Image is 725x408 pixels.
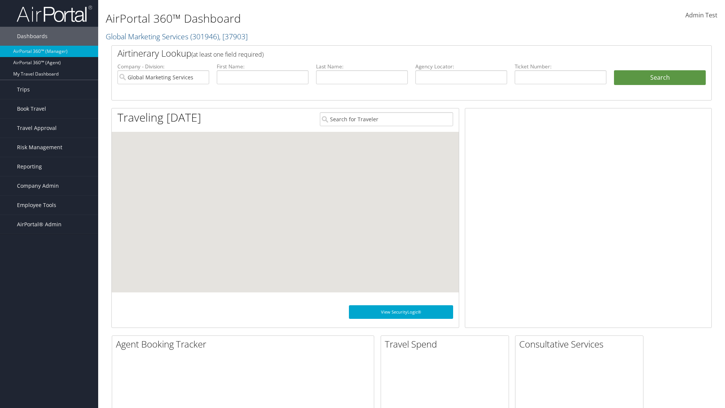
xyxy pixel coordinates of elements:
[117,63,209,70] label: Company - Division:
[217,63,309,70] label: First Name:
[17,138,62,157] span: Risk Management
[17,99,46,118] span: Book Travel
[17,119,57,138] span: Travel Approval
[17,215,62,234] span: AirPortal® Admin
[116,338,374,351] h2: Agent Booking Tracker
[385,338,509,351] h2: Travel Spend
[17,80,30,99] span: Trips
[117,110,201,125] h1: Traveling [DATE]
[685,11,717,19] span: Admin Test
[614,70,706,85] button: Search
[17,157,42,176] span: Reporting
[117,47,656,60] h2: Airtinerary Lookup
[17,176,59,195] span: Company Admin
[190,31,219,42] span: ( 301946 )
[415,63,507,70] label: Agency Locator:
[219,31,248,42] span: , [ 37903 ]
[316,63,408,70] label: Last Name:
[106,31,248,42] a: Global Marketing Services
[17,27,48,46] span: Dashboards
[106,11,514,26] h1: AirPortal 360™ Dashboard
[519,338,643,351] h2: Consultative Services
[515,63,606,70] label: Ticket Number:
[17,196,56,215] span: Employee Tools
[685,4,717,27] a: Admin Test
[349,305,453,319] a: View SecurityLogic®
[17,5,92,23] img: airportal-logo.png
[191,50,264,59] span: (at least one field required)
[320,112,453,126] input: Search for Traveler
